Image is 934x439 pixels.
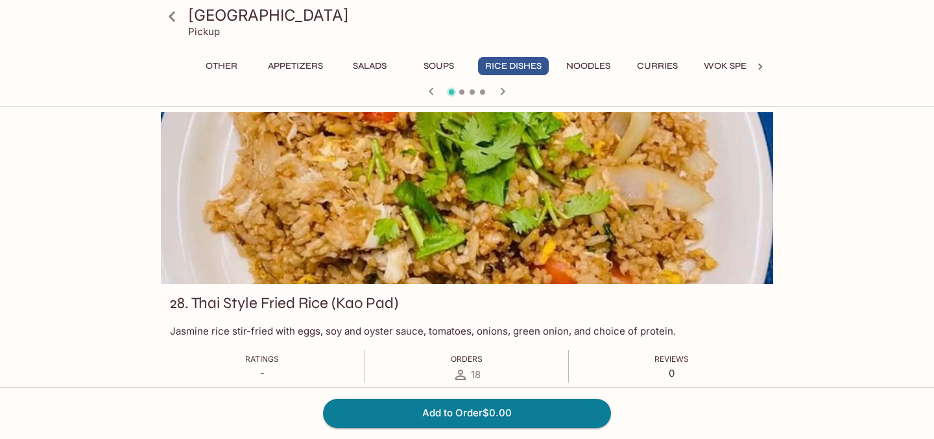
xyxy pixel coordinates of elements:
p: Jasmine rice stir-fried with eggs, soy and oyster sauce, tomatoes, onions, green onion, and choic... [170,325,764,337]
h3: 28. Thai Style Fried Rice (Kao Pad) [170,293,398,313]
span: Reviews [654,354,689,364]
button: Rice Dishes [478,57,549,75]
button: Noodles [559,57,617,75]
button: Other [192,57,250,75]
p: Pickup [188,25,220,38]
p: 0 [654,367,689,379]
span: Ratings [245,354,279,364]
button: Wok Specialties [697,57,793,75]
button: Curries [628,57,686,75]
button: Appetizers [261,57,330,75]
button: Add to Order$0.00 [323,399,611,427]
button: Soups [409,57,468,75]
p: - [245,367,279,379]
span: 18 [471,368,481,381]
h3: [GEOGRAPHIC_DATA] [188,5,768,25]
div: 28. Thai Style Fried Rice (Kao Pad) [161,112,773,284]
span: Orders [451,354,483,364]
button: Salads [341,57,399,75]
